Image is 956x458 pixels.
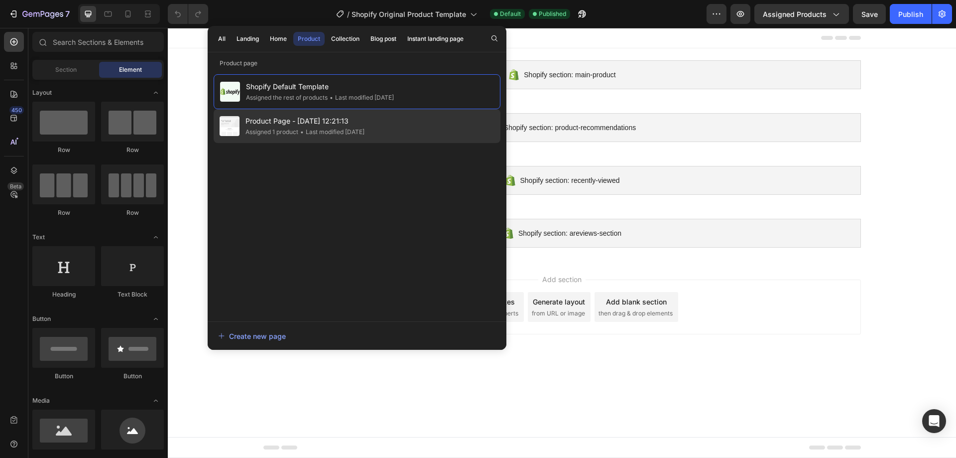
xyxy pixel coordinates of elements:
[32,396,50,405] span: Media
[298,127,364,137] div: Last modified [DATE]
[246,93,328,103] div: Assigned the rest of products
[218,331,286,341] div: Create new page
[364,281,417,290] span: from URL or image
[403,32,468,46] button: Instant landing page
[300,128,304,136] span: •
[298,34,320,43] div: Product
[148,393,164,409] span: Toggle open
[246,81,394,93] span: Shopify Default Template
[351,199,454,211] span: Shopify section: areviews-section
[370,246,418,257] span: Add section
[370,34,396,43] div: Blog post
[500,9,521,18] span: Default
[148,85,164,101] span: Toggle open
[7,182,24,190] div: Beta
[32,208,95,217] div: Row
[237,34,259,43] div: Landing
[232,32,263,46] button: Landing
[32,146,95,154] div: Row
[352,9,466,19] span: Shopify Original Product Template
[331,34,359,43] div: Collection
[218,34,226,43] div: All
[347,9,350,19] span: /
[32,233,45,242] span: Text
[336,94,468,106] span: Shopify section: product-recommendations
[431,281,505,290] span: then drag & drop elements
[438,269,499,279] div: Add blank section
[101,372,164,381] div: Button
[218,326,496,346] button: Create new page
[65,8,70,20] p: 7
[168,4,208,24] div: Undo/Redo
[208,58,506,68] p: Product page
[214,32,230,46] button: All
[148,311,164,327] span: Toggle open
[101,290,164,299] div: Text Block
[365,269,417,279] div: Generate layout
[366,32,401,46] button: Blog post
[270,34,287,43] div: Home
[148,229,164,245] span: Toggle open
[330,94,333,101] span: •
[245,127,298,137] div: Assigned 1 product
[328,93,394,103] div: Last modified [DATE]
[898,9,923,19] div: Publish
[32,314,51,323] span: Button
[356,41,448,53] span: Shopify section: main-product
[32,32,164,52] input: Search Sections & Elements
[853,4,886,24] button: Save
[293,32,325,46] button: Product
[353,147,452,158] span: Shopify section: recently-viewed
[539,9,566,18] span: Published
[119,65,142,74] span: Element
[32,88,52,97] span: Layout
[32,372,95,381] div: Button
[4,4,74,24] button: 7
[55,65,77,74] span: Section
[407,34,464,43] div: Instant landing page
[282,281,351,290] span: inspired by CRO experts
[763,9,827,19] span: Assigned Products
[922,409,946,433] div: Open Intercom Messenger
[32,290,95,299] div: Heading
[287,269,347,279] div: Choose templates
[861,10,878,18] span: Save
[327,32,364,46] button: Collection
[245,115,364,127] span: Product Page - [DATE] 12:21:13
[101,208,164,217] div: Row
[754,4,849,24] button: Assigned Products
[890,4,932,24] button: Publish
[168,28,956,458] iframe: Design area
[101,146,164,154] div: Row
[265,32,291,46] button: Home
[9,106,24,114] div: 450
